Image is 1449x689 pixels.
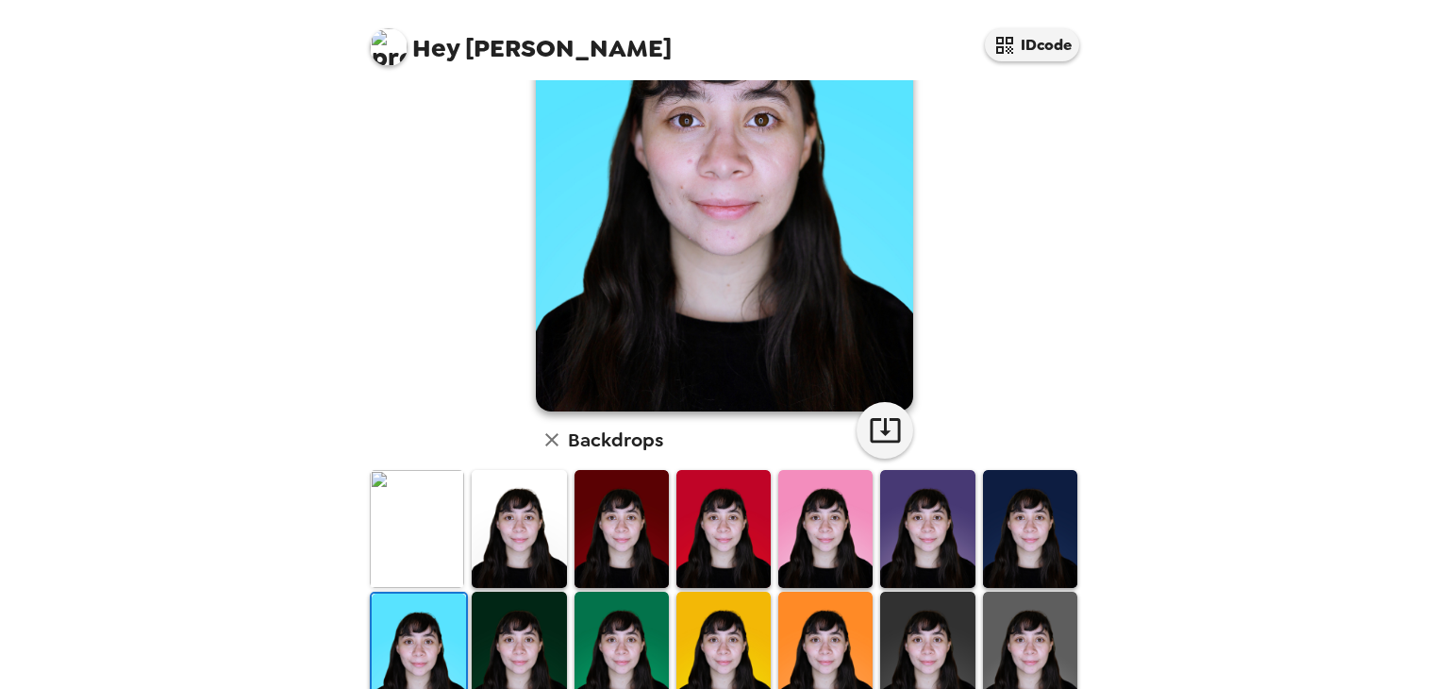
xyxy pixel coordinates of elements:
span: Hey [412,31,459,65]
img: Original [370,470,464,588]
button: IDcode [985,28,1079,61]
h6: Backdrops [568,425,663,455]
span: [PERSON_NAME] [370,19,672,61]
img: profile pic [370,28,408,66]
